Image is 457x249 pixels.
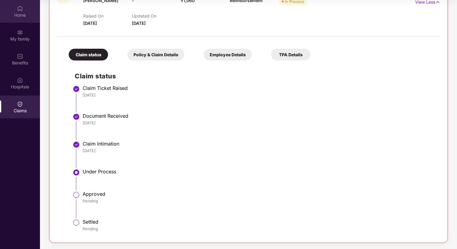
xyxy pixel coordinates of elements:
[83,198,434,204] div: Pending
[17,77,23,83] img: svg+xml;base64,PHN2ZyBpZD0iSG9zcGl0YWxzIiB4bWxucz0iaHR0cDovL3d3dy53My5vcmcvMjAwMC9zdmciIHdpZHRoPS...
[69,49,108,61] div: Claim status
[83,13,132,18] p: Raised On
[271,49,311,61] div: TPA Details
[17,101,23,107] img: svg+xml;base64,PHN2ZyBpZD0iQ2xhaW0iIHhtbG5zPSJodHRwOi8vd3d3LnczLm9yZy8yMDAwL3N2ZyIgd2lkdGg9IjIwIi...
[83,85,434,91] div: Claim Ticket Raised
[73,219,80,226] img: svg+xml;base64,PHN2ZyBpZD0iU3RlcC1QZW5kaW5nLTMyeDMyIiB4bWxucz0iaHR0cDovL3d3dy53My5vcmcvMjAwMC9zdm...
[17,5,23,11] img: svg+xml;base64,PHN2ZyBpZD0iSG9tZSIgeG1sbnM9Imh0dHA6Ly93d3cudzMub3JnLzIwMDAvc3ZnIiB3aWR0aD0iMjAiIG...
[83,219,434,225] div: Settled
[83,169,434,175] div: Under Process
[132,13,181,18] p: Updated On
[83,226,434,231] div: Pending
[17,53,23,59] img: svg+xml;base64,PHN2ZyBpZD0iQmVuZWZpdHMiIHhtbG5zPSJodHRwOi8vd3d3LnczLm9yZy8yMDAwL3N2ZyIgd2lkdGg9Ij...
[204,49,252,61] div: Employee Details
[17,29,23,35] img: svg+xml;base64,PHN2ZyB3aWR0aD0iMjAiIGhlaWdodD0iMjAiIHZpZXdCb3g9IjAgMCAyMCAyMCIgZmlsbD0ibm9uZSIgeG...
[83,120,434,126] div: [DATE]
[83,148,434,153] div: [DATE]
[73,85,80,93] img: svg+xml;base64,PHN2ZyBpZD0iU3RlcC1Eb25lLTMyeDMyIiB4bWxucz0iaHR0cDovL3d3dy53My5vcmcvMjAwMC9zdmciIH...
[83,141,434,147] div: Claim Intimation
[73,141,80,148] img: svg+xml;base64,PHN2ZyBpZD0iU3RlcC1Eb25lLTMyeDMyIiB4bWxucz0iaHR0cDovL3d3dy53My5vcmcvMjAwMC9zdmciIH...
[73,191,80,198] img: svg+xml;base64,PHN2ZyBpZD0iU3RlcC1QZW5kaW5nLTMyeDMyIiB4bWxucz0iaHR0cDovL3d3dy53My5vcmcvMjAwMC9zdm...
[83,113,434,119] div: Document Received
[73,113,80,120] img: svg+xml;base64,PHN2ZyBpZD0iU3RlcC1Eb25lLTMyeDMyIiB4bWxucz0iaHR0cDovL3d3dy53My5vcmcvMjAwMC9zdmciIH...
[83,191,434,197] div: Approved
[83,92,434,98] div: [DATE]
[127,49,184,61] div: Policy & Claim Details
[83,21,97,26] span: [DATE]
[132,21,146,26] span: [DATE]
[75,71,434,81] h2: Claim status
[73,169,80,176] img: svg+xml;base64,PHN2ZyBpZD0iU3RlcC1BY3RpdmUtMzJ4MzIiIHhtbG5zPSJodHRwOi8vd3d3LnczLm9yZy8yMDAwL3N2Zy...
